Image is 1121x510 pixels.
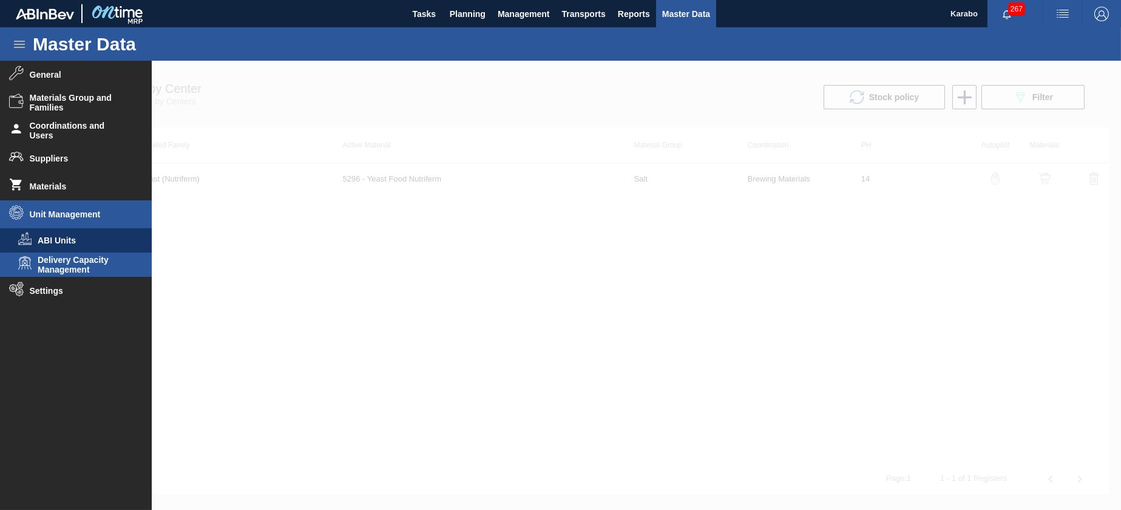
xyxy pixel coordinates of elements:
img: TNhmsLtSVTkK8tSr43FrP2fwEKptu5GPRR3wAAAABJRU5ErkJggg== [16,8,74,19]
span: Planning [450,7,486,21]
span: 267 [1008,2,1025,16]
span: Materials Group and Families [30,93,130,112]
span: Management [498,7,550,21]
span: Reports [618,7,650,21]
img: userActions [1055,7,1070,21]
span: Suppliers [30,154,130,163]
span: Settings [30,286,130,296]
span: Delivery Capacity Management [38,255,131,274]
span: Tasks [411,7,438,21]
h1: Master Data [33,37,248,51]
span: Coordinations and Users [30,121,130,140]
span: Master Data [662,7,710,21]
img: Logout [1094,7,1109,21]
span: ABI Units [38,236,131,245]
span: Unit Management [30,209,130,219]
button: Notifications [987,5,1026,22]
span: Materials [30,182,130,191]
span: Transports [562,7,606,21]
span: General [30,70,130,80]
